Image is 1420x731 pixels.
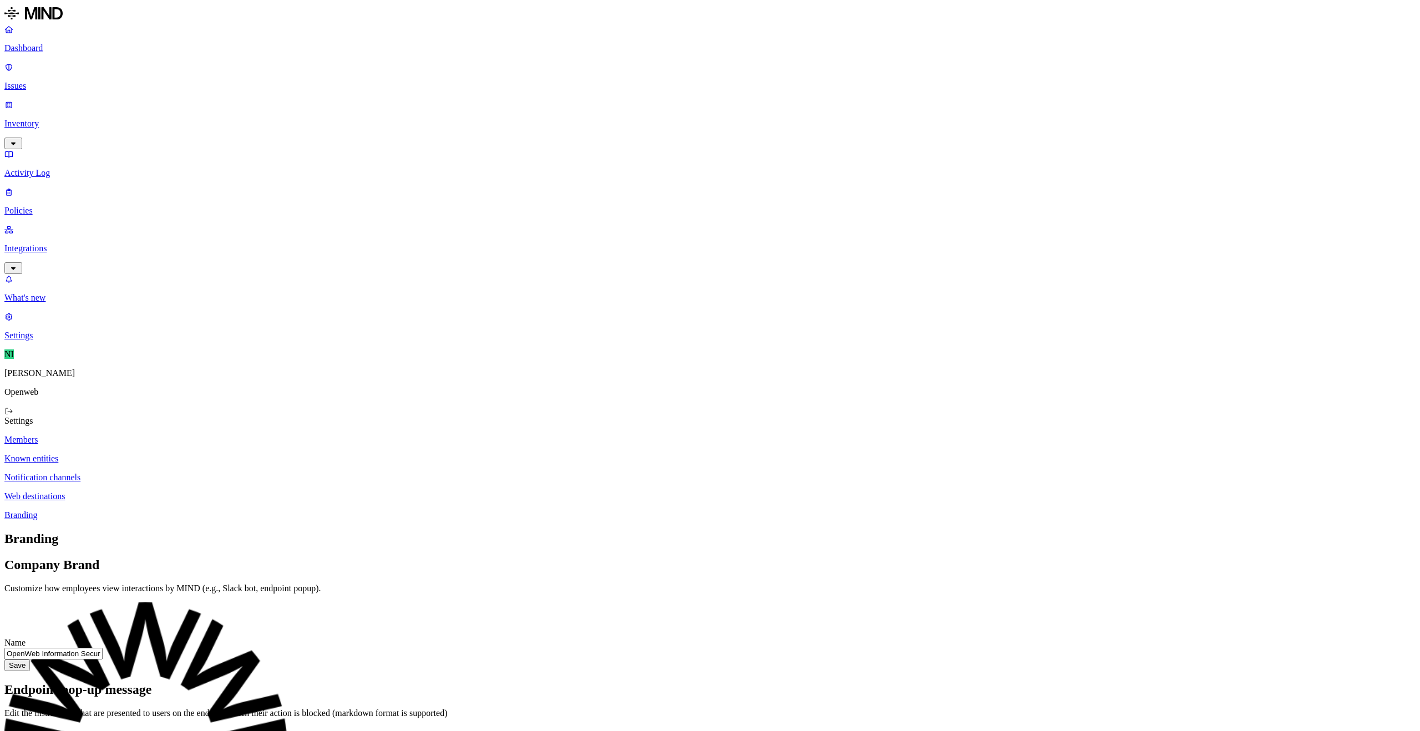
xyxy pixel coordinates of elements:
p: Inventory [4,119,1416,129]
a: Web destinations [4,491,1416,501]
p: Customize how employees view interactions by MIND (e.g., Slack bot, endpoint popup). [4,583,1416,593]
a: What's new [4,274,1416,303]
a: Integrations [4,225,1416,272]
p: Dashboard [4,43,1416,53]
a: Known entities [4,454,1416,464]
p: Issues [4,81,1416,91]
a: Settings [4,312,1416,341]
p: Edit the instructions that are presented to users on the endpoint when their action is blocked (m... [4,708,1416,718]
h2: Branding [4,531,1416,546]
a: Issues [4,62,1416,91]
label: Name [4,638,26,647]
input: Company Name [4,648,103,659]
a: MIND [4,4,1416,24]
img: MIND [4,4,63,22]
p: Activity Log [4,168,1416,178]
div: Settings [4,416,1416,426]
p: What's new [4,293,1416,303]
a: Inventory [4,100,1416,148]
a: Policies [4,187,1416,216]
p: Settings [4,331,1416,341]
h2: Endpoint pop-up message [4,682,1416,697]
a: Branding [4,510,1416,520]
button: Save [4,659,30,671]
p: Integrations [4,243,1416,253]
a: Dashboard [4,24,1416,53]
a: Notification channels [4,473,1416,483]
h2: Company Brand [4,557,1416,572]
a: Members [4,435,1416,445]
span: NI [4,349,14,359]
a: Activity Log [4,149,1416,178]
p: Openweb [4,387,1416,397]
p: Policies [4,206,1416,216]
